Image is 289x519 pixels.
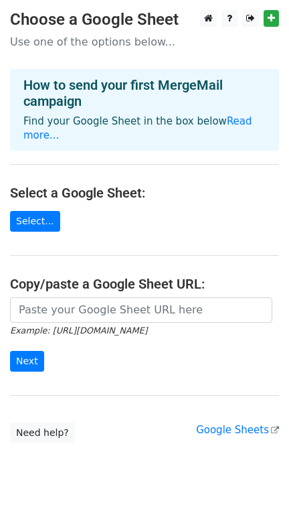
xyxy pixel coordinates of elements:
p: Find your Google Sheet in the box below [23,115,266,143]
small: Example: [URL][DOMAIN_NAME] [10,325,147,336]
h4: How to send your first MergeMail campaign [23,77,266,109]
h4: Select a Google Sheet: [10,185,279,201]
a: Read more... [23,115,252,141]
a: Need help? [10,423,75,443]
input: Paste your Google Sheet URL here [10,297,272,323]
p: Use one of the options below... [10,35,279,49]
input: Next [10,351,44,372]
iframe: Chat Widget [222,455,289,519]
a: Google Sheets [196,424,279,436]
a: Select... [10,211,60,232]
h3: Choose a Google Sheet [10,10,279,29]
h4: Copy/paste a Google Sheet URL: [10,276,279,292]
